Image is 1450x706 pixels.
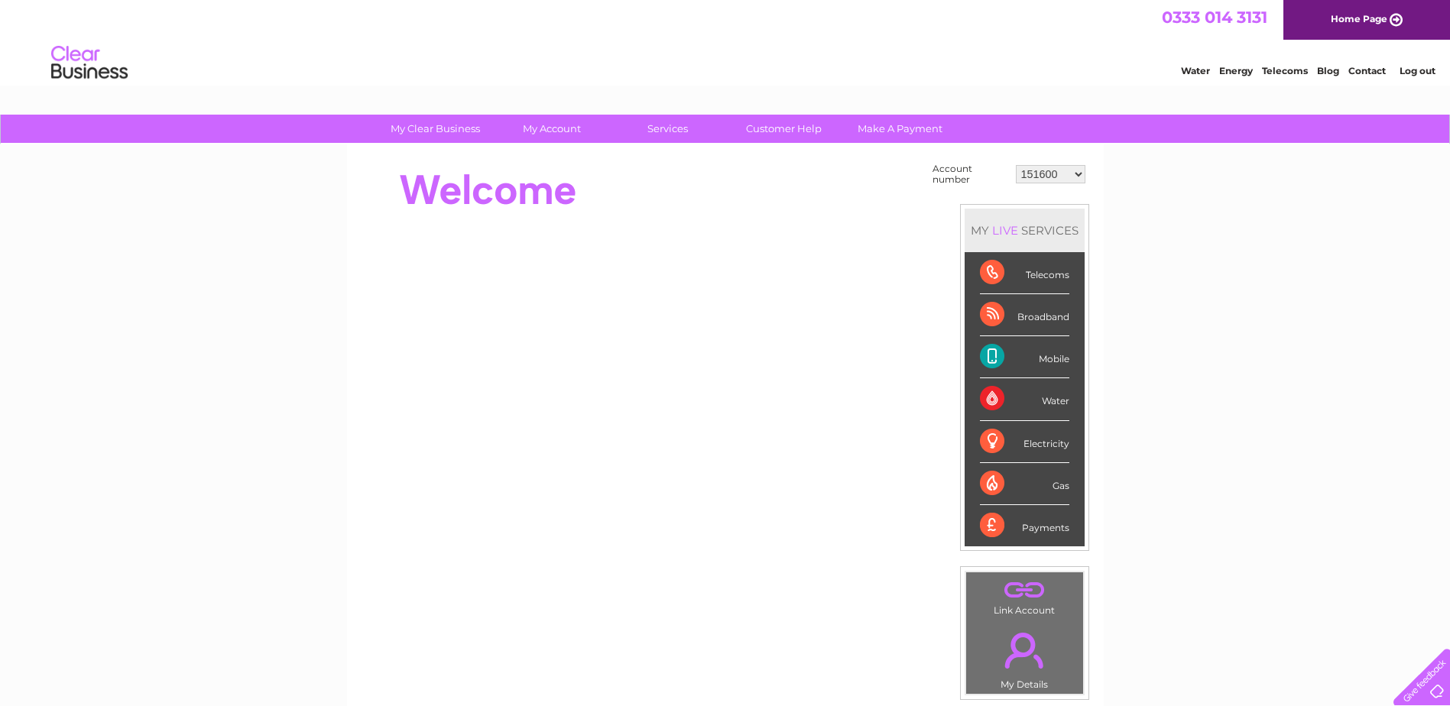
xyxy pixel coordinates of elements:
[1400,65,1435,76] a: Log out
[1219,65,1253,76] a: Energy
[980,421,1069,463] div: Electricity
[980,463,1069,505] div: Gas
[965,572,1084,620] td: Link Account
[1162,8,1267,27] a: 0333 014 3131
[365,8,1087,74] div: Clear Business is a trading name of Verastar Limited (registered in [GEOGRAPHIC_DATA] No. 3667643...
[980,294,1069,336] div: Broadband
[980,378,1069,420] div: Water
[989,223,1021,238] div: LIVE
[970,576,1079,603] a: .
[970,623,1079,677] a: .
[605,115,731,143] a: Services
[50,40,128,86] img: logo.png
[1262,65,1308,76] a: Telecoms
[372,115,498,143] a: My Clear Business
[1348,65,1386,76] a: Contact
[980,505,1069,546] div: Payments
[1317,65,1339,76] a: Blog
[965,209,1085,252] div: MY SERVICES
[1181,65,1210,76] a: Water
[980,336,1069,378] div: Mobile
[837,115,963,143] a: Make A Payment
[488,115,615,143] a: My Account
[929,160,1012,189] td: Account number
[965,620,1084,695] td: My Details
[980,252,1069,294] div: Telecoms
[721,115,847,143] a: Customer Help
